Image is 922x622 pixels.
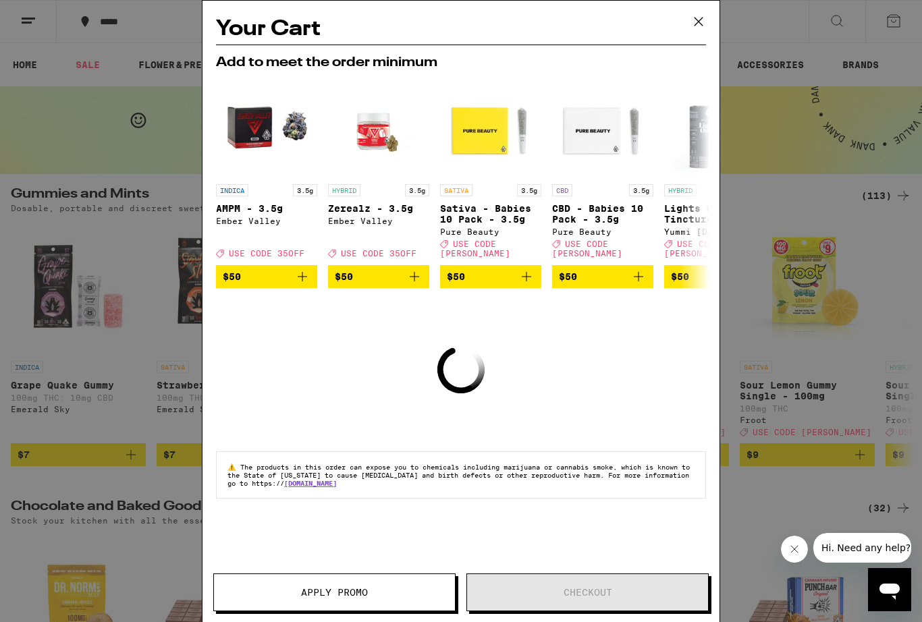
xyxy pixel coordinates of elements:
[227,463,240,471] span: ⚠️
[301,588,368,597] span: Apply Promo
[223,271,241,282] span: $50
[466,573,709,611] button: Checkout
[564,588,612,597] span: Checkout
[552,227,653,236] div: Pure Beauty
[216,265,317,288] button: Add to bag
[328,184,360,196] p: HYBRID
[559,271,577,282] span: $50
[440,239,510,258] span: USE CODE [PERSON_NAME]
[868,568,911,611] iframe: Button to launch messaging window
[517,184,541,196] p: 3.5g
[216,56,706,69] h2: Add to meet the order minimum
[440,76,541,265] a: Open page for Sativa - Babies 10 Pack - 3.5g from Pure Beauty
[216,76,317,265] a: Open page for AMPM - 3.5g from Ember Valley
[440,203,541,225] p: Sativa - Babies 10 Pack - 3.5g
[216,14,706,45] h2: Your Cart
[629,184,653,196] p: 3.5g
[216,76,317,177] img: Ember Valley - AMPM - 3.5g
[552,76,653,265] a: Open page for CBD - Babies 10 Pack - 3.5g from Pure Beauty
[552,203,653,225] p: CBD - Babies 10 Pack - 3.5g
[293,184,317,196] p: 3.5g
[447,271,465,282] span: $50
[440,227,541,236] div: Pure Beauty
[328,76,429,265] a: Open page for Zerealz - 3.5g from Ember Valley
[229,250,304,258] span: USE CODE 35OFF
[440,184,472,196] p: SATIVA
[440,76,541,177] img: Pure Beauty - Sativa - Babies 10 Pack - 3.5g
[213,573,456,611] button: Apply Promo
[664,76,765,265] a: Open page for Lights Out Tincture - 1000mg from Yummi Karma
[664,203,765,225] p: Lights Out Tincture - 1000mg
[328,265,429,288] button: Add to bag
[664,227,765,236] div: Yummi [DATE]
[440,265,541,288] button: Add to bag
[664,265,765,288] button: Add to bag
[284,479,337,487] a: [DOMAIN_NAME]
[813,533,911,563] iframe: Message from company
[664,76,765,177] img: Yummi Karma - Lights Out Tincture - 1000mg
[328,76,429,177] img: Ember Valley - Zerealz - 3.5g
[781,536,808,563] iframe: Close message
[552,265,653,288] button: Add to bag
[552,239,622,258] span: USE CODE [PERSON_NAME]
[552,76,653,177] img: Pure Beauty - CBD - Babies 10 Pack - 3.5g
[341,250,416,258] span: USE CODE 35OFF
[227,463,690,487] span: The products in this order can expose you to chemicals including marijuana or cannabis smoke, whi...
[216,217,317,225] div: Ember Valley
[328,203,429,214] p: Zerealz - 3.5g
[552,184,572,196] p: CBD
[664,184,697,196] p: HYBRID
[335,271,353,282] span: $50
[328,217,429,225] div: Ember Valley
[664,239,734,258] span: USE CODE [PERSON_NAME]
[216,203,317,214] p: AMPM - 3.5g
[405,184,429,196] p: 3.5g
[671,271,689,282] span: $50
